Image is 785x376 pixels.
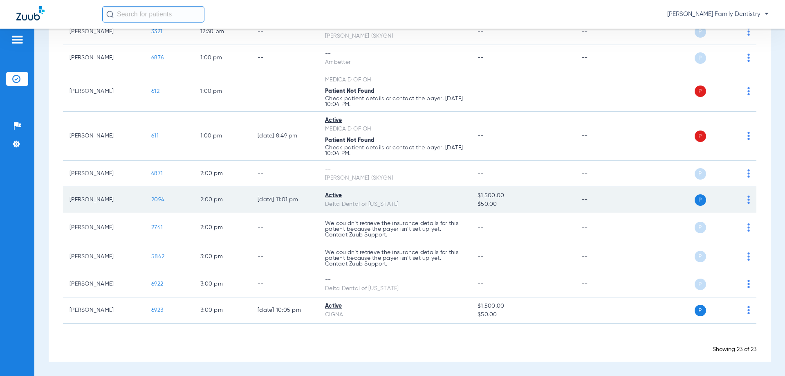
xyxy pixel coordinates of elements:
span: P [695,305,706,316]
img: Zuub Logo [16,6,45,20]
span: P [695,251,706,262]
span: -- [478,281,484,287]
img: hamburger-icon [11,35,24,45]
img: group-dot-blue.svg [747,306,750,314]
span: -- [478,225,484,230]
span: P [695,131,706,142]
span: -- [478,88,484,94]
td: 3:00 PM [194,242,251,271]
td: 3:00 PM [194,271,251,297]
td: -- [575,19,630,45]
img: group-dot-blue.svg [747,27,750,36]
div: -- [325,50,464,58]
span: $50.00 [478,200,568,209]
span: $1,500.00 [478,191,568,200]
td: [PERSON_NAME] [63,271,145,297]
td: -- [575,45,630,71]
td: 2:00 PM [194,187,251,213]
span: -- [478,133,484,139]
span: Patient Not Found [325,137,375,143]
td: -- [251,19,318,45]
td: -- [251,213,318,242]
span: -- [478,29,484,34]
span: -- [478,254,484,259]
td: [PERSON_NAME] [63,19,145,45]
input: Search for patients [102,6,204,23]
td: -- [575,297,630,324]
td: -- [575,112,630,161]
p: Check patient details or contact the payer. [DATE] 10:04 PM. [325,96,464,107]
td: [PERSON_NAME] [63,112,145,161]
td: [PERSON_NAME] [63,187,145,213]
td: -- [251,71,318,112]
td: 1:00 PM [194,112,251,161]
td: -- [575,213,630,242]
td: -- [251,161,318,187]
img: Search Icon [106,11,114,18]
td: -- [251,242,318,271]
span: $50.00 [478,311,568,319]
img: group-dot-blue.svg [747,223,750,232]
div: Delta Dental of [US_STATE] [325,284,464,293]
span: -- [478,55,484,61]
span: $1,500.00 [478,302,568,311]
span: P [695,26,706,38]
span: 5842 [151,254,164,259]
td: 12:30 PM [194,19,251,45]
td: -- [575,242,630,271]
div: -- [325,165,464,174]
span: P [695,194,706,206]
span: 6876 [151,55,164,61]
td: -- [575,187,630,213]
iframe: Chat Widget [744,337,785,376]
span: Showing 23 of 23 [713,347,756,352]
div: [PERSON_NAME] (SKYGN) [325,174,464,182]
td: 1:00 PM [194,45,251,71]
span: P [695,168,706,180]
span: [PERSON_NAME] Family Dentistry [667,10,769,18]
td: [PERSON_NAME] [63,297,145,324]
span: 6922 [151,281,163,287]
td: [PERSON_NAME] [63,45,145,71]
img: group-dot-blue.svg [747,132,750,140]
span: 611 [151,133,159,139]
div: Ambetter [325,58,464,67]
td: 2:00 PM [194,213,251,242]
div: MEDICAID OF OH [325,125,464,133]
p: We couldn’t retrieve the insurance details for this patient because the payer isn’t set up yet. C... [325,221,464,238]
td: [PERSON_NAME] [63,242,145,271]
td: [PERSON_NAME] [63,71,145,112]
div: -- [325,276,464,284]
span: P [695,86,706,97]
span: 6923 [151,307,163,313]
span: P [695,222,706,233]
div: [PERSON_NAME] (SKYGN) [325,32,464,41]
td: [DATE] 8:49 PM [251,112,318,161]
td: [PERSON_NAME] [63,161,145,187]
span: 6871 [151,171,163,176]
div: Delta Dental of [US_STATE] [325,200,464,209]
div: CIGNA [325,311,464,319]
td: 1:00 PM [194,71,251,112]
td: 3:00 PM [194,297,251,324]
td: -- [251,271,318,297]
td: [DATE] 11:01 PM [251,187,318,213]
div: Active [325,302,464,311]
img: group-dot-blue.svg [747,252,750,261]
span: 612 [151,88,159,94]
span: 2741 [151,225,163,230]
span: Patient Not Found [325,88,375,94]
img: group-dot-blue.svg [747,54,750,62]
td: -- [575,71,630,112]
img: group-dot-blue.svg [747,87,750,95]
td: -- [575,271,630,297]
span: 3321 [151,29,162,34]
td: [DATE] 10:05 PM [251,297,318,324]
img: group-dot-blue.svg [747,196,750,204]
span: 2094 [151,197,164,203]
div: Active [325,191,464,200]
div: MEDICAID OF OH [325,76,464,84]
p: Check patient details or contact the payer. [DATE] 10:04 PM. [325,145,464,156]
td: [PERSON_NAME] [63,213,145,242]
